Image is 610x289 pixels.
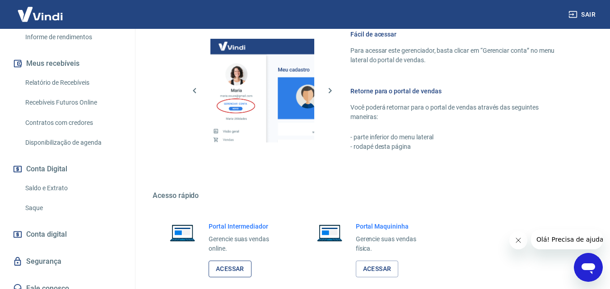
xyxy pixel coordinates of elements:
[574,253,603,282] iframe: Botão para abrir a janela de mensagens
[350,87,567,96] h6: Retorne para o portal de vendas
[22,114,124,132] a: Contratos com credores
[22,73,124,92] a: Relatório de Recebíveis
[356,234,431,253] p: Gerencie suas vendas física.
[22,28,124,46] a: Informe de rendimentos
[350,142,567,151] p: - rodapé desta página
[350,30,567,39] h6: Fácil de acessar
[356,261,399,277] a: Acessar
[209,222,284,231] h6: Portal Intermediador
[26,228,67,241] span: Conta digital
[350,103,567,122] p: Você poderá retornar para o portal de vendas através das seguintes maneiras:
[11,225,124,244] a: Conta digital
[11,252,124,271] a: Segurança
[22,179,124,197] a: Saldo e Extrato
[350,133,567,142] p: - parte inferior do menu lateral
[567,6,599,23] button: Sair
[311,222,349,243] img: Imagem de um notebook aberto
[153,191,588,200] h5: Acesso rápido
[22,133,124,152] a: Disponibilização de agenda
[22,93,124,112] a: Recebíveis Futuros Online
[209,234,284,253] p: Gerencie suas vendas online.
[11,54,124,73] button: Meus recebíveis
[11,0,70,28] img: Vindi
[509,231,527,249] iframe: Fechar mensagem
[531,229,603,249] iframe: Mensagem da empresa
[356,222,431,231] h6: Portal Maquininha
[22,199,124,217] a: Saque
[5,6,76,14] span: Olá! Precisa de ajuda?
[350,46,567,65] p: Para acessar este gerenciador, basta clicar em “Gerenciar conta” no menu lateral do portal de ven...
[163,222,201,243] img: Imagem de um notebook aberto
[209,261,251,277] a: Acessar
[210,39,314,142] img: Imagem da dashboard mostrando o botão de gerenciar conta na sidebar no lado esquerdo
[11,159,124,179] button: Conta Digital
